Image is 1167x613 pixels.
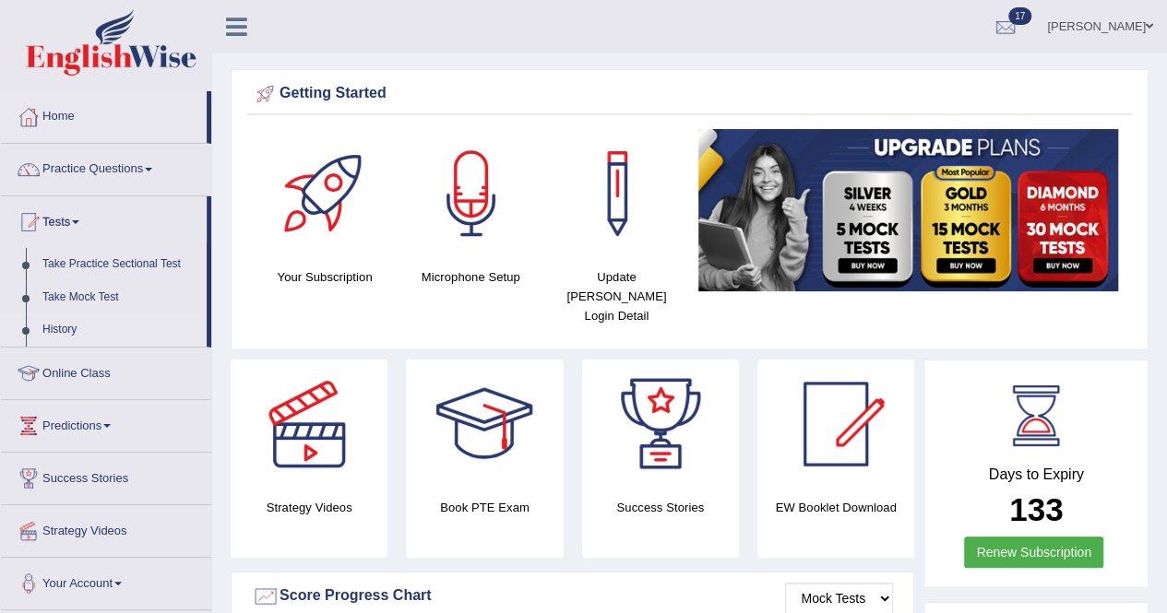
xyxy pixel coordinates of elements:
[1,505,211,551] a: Strategy Videos
[1,196,207,242] a: Tests
[1,453,211,499] a: Success Stories
[261,267,388,287] h4: Your Subscription
[252,583,893,610] div: Score Progress Chart
[406,498,563,517] h4: Book PTE Exam
[231,498,387,517] h4: Strategy Videos
[1008,7,1031,25] span: 17
[698,129,1118,291] img: small5.jpg
[1009,491,1063,527] b: 133
[1,348,211,394] a: Online Class
[1,400,211,446] a: Predictions
[1,558,211,604] a: Your Account
[1,91,207,137] a: Home
[34,248,207,281] a: Take Practice Sectional Test
[757,498,914,517] h4: EW Booklet Download
[252,80,1127,108] div: Getting Started
[34,281,207,314] a: Take Mock Test
[34,313,207,347] a: History
[582,498,739,517] h4: Success Stories
[964,536,1103,568] a: Renew Subscription
[407,267,534,287] h4: Microphone Setup
[945,466,1127,483] h4: Days to Expiry
[1,144,211,190] a: Practice Questions
[553,267,680,325] h4: Update [PERSON_NAME] Login Detail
